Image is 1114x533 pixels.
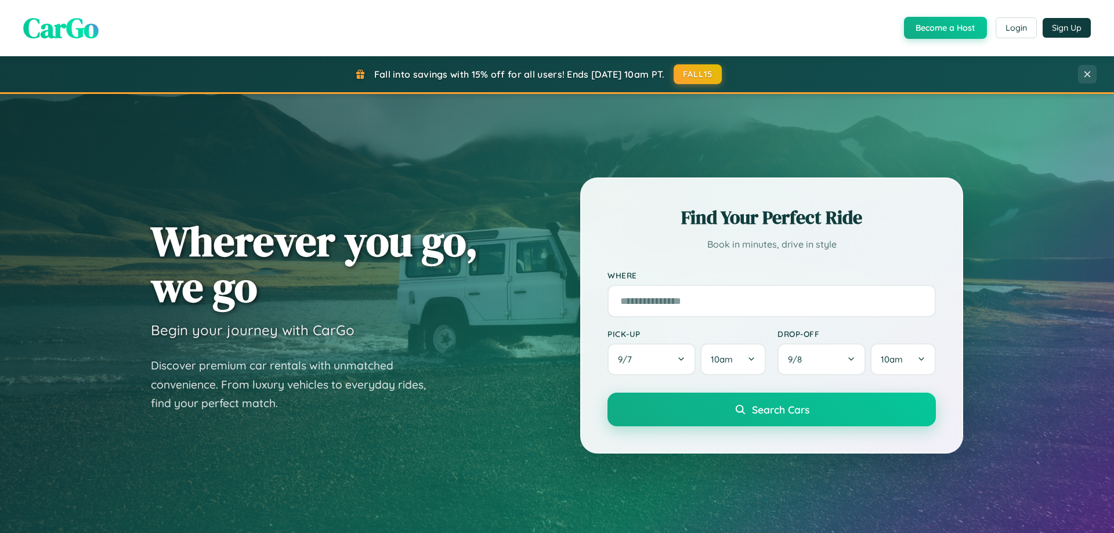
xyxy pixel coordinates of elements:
[607,205,936,230] h2: Find Your Perfect Ride
[23,9,99,47] span: CarGo
[1043,18,1091,38] button: Sign Up
[674,64,722,84] button: FALL15
[618,354,638,365] span: 9 / 7
[777,329,936,339] label: Drop-off
[700,343,766,375] button: 10am
[151,321,355,339] h3: Begin your journey with CarGo
[374,68,665,80] span: Fall into savings with 15% off for all users! Ends [DATE] 10am PT.
[881,354,903,365] span: 10am
[711,354,733,365] span: 10am
[151,356,441,413] p: Discover premium car rentals with unmatched convenience. From luxury vehicles to everyday rides, ...
[996,17,1037,38] button: Login
[788,354,808,365] span: 9 / 8
[870,343,936,375] button: 10am
[904,17,987,39] button: Become a Host
[607,329,766,339] label: Pick-up
[607,393,936,426] button: Search Cars
[607,270,936,280] label: Where
[607,343,696,375] button: 9/7
[777,343,866,375] button: 9/8
[607,236,936,253] p: Book in minutes, drive in style
[151,218,478,310] h1: Wherever you go, we go
[752,403,809,416] span: Search Cars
